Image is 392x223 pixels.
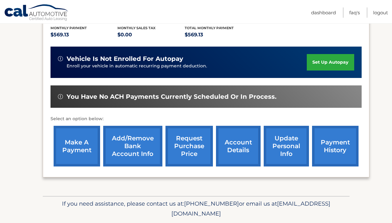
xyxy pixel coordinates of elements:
span: Monthly Payment [51,26,87,30]
span: vehicle is not enrolled for autopay [67,55,183,63]
span: [PHONE_NUMBER] [184,200,239,207]
a: FAQ's [349,7,360,18]
img: alert-white.svg [58,56,63,61]
p: $569.13 [185,30,252,39]
a: payment history [312,126,359,166]
span: Total Monthly Payment [185,26,234,30]
p: Select an option below: [51,115,362,123]
a: account details [216,126,261,166]
a: update personal info [264,126,309,166]
p: If you need assistance, please contact us at: or email us at [47,199,346,219]
a: set up autopay [307,54,354,71]
span: You have no ACH payments currently scheduled or in process. [67,93,276,101]
p: Enroll your vehicle in automatic recurring payment deduction. [67,63,307,70]
a: Add/Remove bank account info [103,126,162,166]
a: Cal Automotive [4,4,69,22]
img: alert-white.svg [58,94,63,99]
span: [EMAIL_ADDRESS][DOMAIN_NAME] [171,200,330,217]
p: $0.00 [117,30,185,39]
p: $569.13 [51,30,118,39]
a: request purchase price [165,126,213,166]
a: make a payment [54,126,100,166]
a: Logout [373,7,388,18]
span: Monthly sales Tax [117,26,156,30]
a: Dashboard [311,7,336,18]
